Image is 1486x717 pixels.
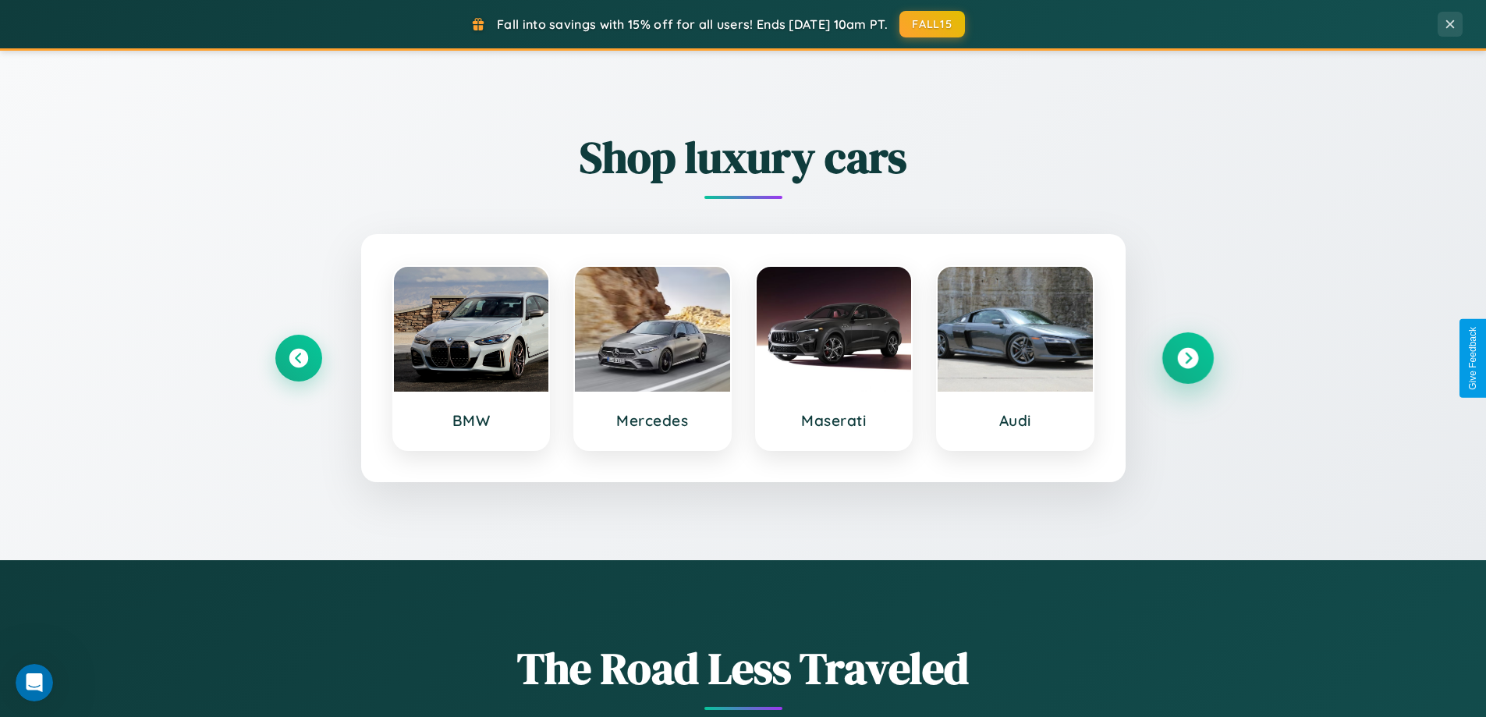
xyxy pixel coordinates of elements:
[275,127,1211,187] h2: Shop luxury cars
[953,411,1077,430] h3: Audi
[899,11,965,37] button: FALL15
[410,411,534,430] h3: BMW
[590,411,715,430] h3: Mercedes
[772,411,896,430] h3: Maserati
[16,664,53,701] iframe: Intercom live chat
[497,16,888,32] span: Fall into savings with 15% off for all users! Ends [DATE] 10am PT.
[275,638,1211,698] h1: The Road Less Traveled
[1467,327,1478,390] div: Give Feedback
